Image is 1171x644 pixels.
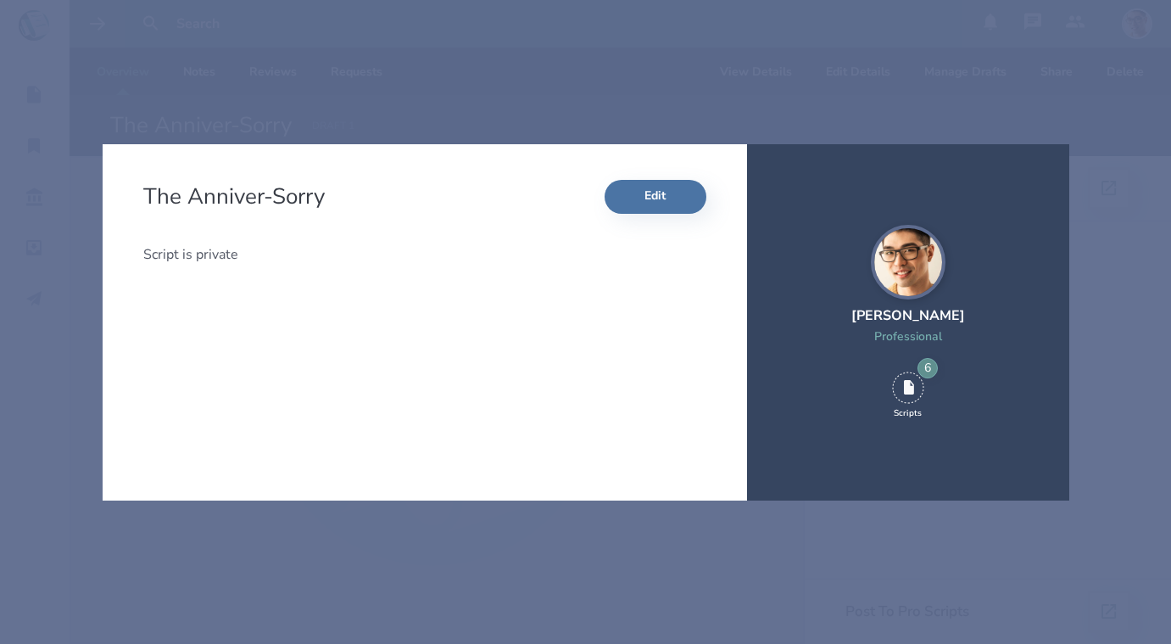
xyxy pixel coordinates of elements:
a: [PERSON_NAME]Professional [851,225,965,365]
img: user_1750497667-crop.jpg [871,225,945,300]
button: Edit [605,180,706,214]
div: 6 [917,358,938,378]
div: 6 Scripts [892,372,924,419]
div: [PERSON_NAME] [851,306,965,325]
div: Script is private [143,243,706,266]
h2: The Anniver-Sorry [143,182,332,211]
div: Professional [851,328,965,344]
div: Scripts [894,407,922,419]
